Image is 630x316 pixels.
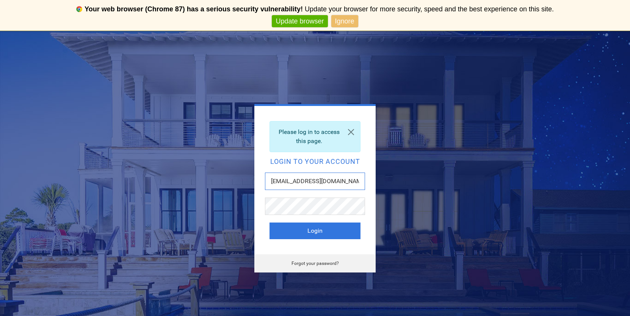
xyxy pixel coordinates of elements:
[270,223,360,239] button: Login
[291,261,339,266] a: Forgot your password?
[270,158,360,165] h2: Login to your account
[305,5,554,13] span: Update your browser for more security, speed and the best experience on this site.
[270,121,360,152] div: Please log in to access this page.
[331,15,358,28] a: Ignore
[85,5,303,13] b: Your web browser (Chrome 87) has a serious security vulnerability!
[272,15,328,28] a: Update browser
[265,173,365,190] input: Email
[342,121,360,143] a: Close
